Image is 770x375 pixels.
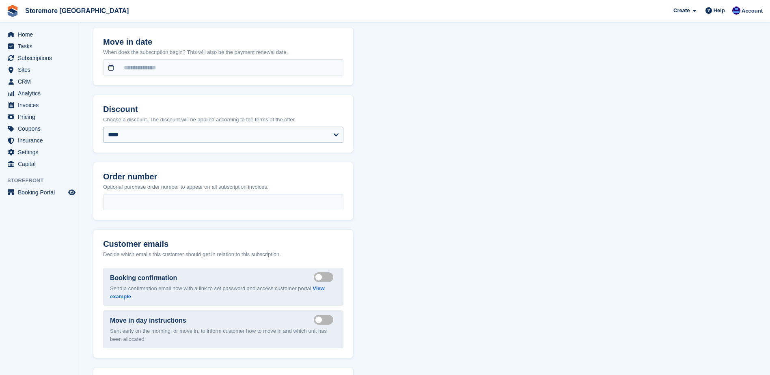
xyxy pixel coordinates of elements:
span: Capital [18,158,67,170]
a: menu [4,64,77,75]
p: Choose a discount. The discount will be applied according to the terms of the offer. [103,116,343,124]
h2: Move in date [103,37,343,47]
span: Settings [18,147,67,158]
span: Pricing [18,111,67,123]
span: Insurance [18,135,67,146]
span: CRM [18,76,67,87]
span: Create [673,6,690,15]
a: menu [4,52,77,64]
span: Tasks [18,41,67,52]
a: menu [4,99,77,111]
a: menu [4,187,77,198]
a: View example [110,285,325,300]
a: menu [4,123,77,134]
p: Optional purchase order number to appear on all subscription invoices. [103,183,343,191]
a: menu [4,147,77,158]
a: menu [4,41,77,52]
p: When does the subscription begin? This will also be the payment renewal date. [103,48,343,56]
span: Help [714,6,725,15]
a: menu [4,29,77,40]
label: Booking confirmation [110,273,177,283]
a: Preview store [67,187,77,197]
span: Invoices [18,99,67,111]
span: Booking Portal [18,187,67,198]
a: menu [4,88,77,99]
a: menu [4,111,77,123]
img: stora-icon-8386f47178a22dfd0bd8f6a31ec36ba5ce8667c1dd55bd0f319d3a0aa187defe.svg [6,5,19,17]
h2: Customer emails [103,239,343,249]
span: Analytics [18,88,67,99]
span: Storefront [7,177,81,185]
a: menu [4,135,77,146]
label: Send move in day email [314,319,336,320]
p: Decide which emails this customer should get in relation to this subscription. [103,250,343,259]
span: Account [742,7,763,15]
span: Coupons [18,123,67,134]
a: Storemore [GEOGRAPHIC_DATA] [22,4,132,17]
img: Angela [732,6,740,15]
span: Sites [18,64,67,75]
a: menu [4,76,77,87]
label: Send booking confirmation email [314,276,336,278]
span: Home [18,29,67,40]
label: Move in day instructions [110,316,186,325]
h2: Discount [103,105,343,114]
p: Sent early on the morning, or move in, to inform customer how to move in and which unit has been ... [110,327,336,343]
span: Subscriptions [18,52,67,64]
p: Send a confirmation email now with a link to set password and access customer portal. [110,284,336,300]
h2: Order number [103,172,343,181]
a: menu [4,158,77,170]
